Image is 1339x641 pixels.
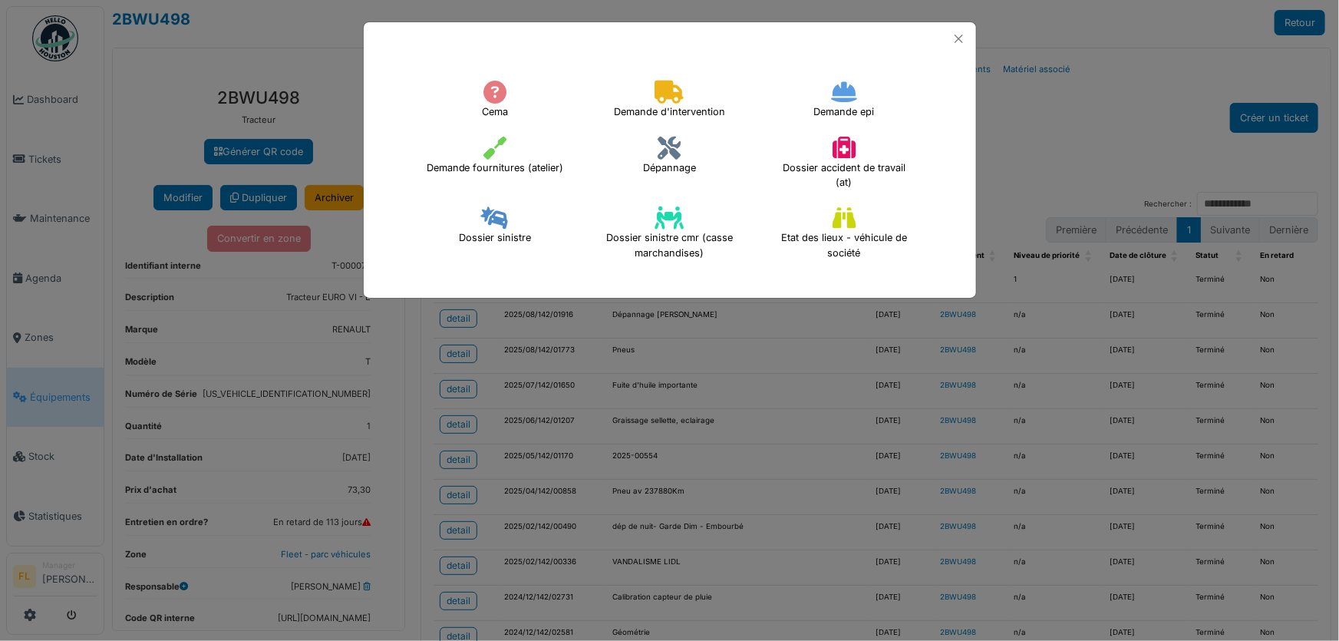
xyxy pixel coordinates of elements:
a: Dossier sinistre cmr (casse marchandises) [590,230,749,241]
a: Cema [472,97,518,107]
h4: Etat des lieux - véhicule de société [764,201,923,266]
h4: Dossier sinistre [449,201,541,250]
h4: Demande fournitures (atelier) [417,131,574,180]
a: Dossier sinistre [449,223,541,233]
a: Demande fournitures (atelier) [417,153,574,164]
h4: Demande d'intervention [604,75,735,124]
h4: Cema [472,75,518,124]
button: Close [948,28,969,49]
a: Demande epi [803,97,884,107]
a: Dépannage [633,153,706,164]
h4: Dossier sinistre cmr (casse marchandises) [590,201,749,266]
h4: Demande epi [803,75,884,124]
h4: Dépannage [633,131,706,180]
a: Demande d'intervention [604,97,735,107]
h4: Dossier accident de travail (at) [764,131,923,196]
a: Dossier accident de travail (at) [764,160,923,170]
a: Etat des lieux - véhicule de société [764,230,923,241]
